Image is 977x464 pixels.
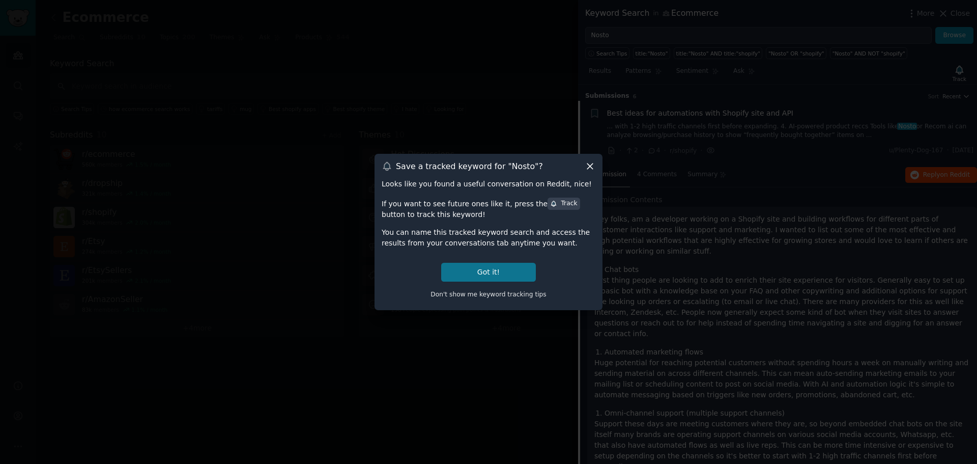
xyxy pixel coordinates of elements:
[382,197,595,220] div: If you want to see future ones like it, press the button to track this keyword!
[441,263,536,282] button: Got it!
[382,179,595,189] div: Looks like you found a useful conversation on Reddit, nice!
[430,291,547,298] span: Don't show me keyword tracking tips
[396,161,543,172] h3: Save a tracked keyword for " Nosto "?
[550,199,577,208] div: Track
[382,227,595,249] div: You can name this tracked keyword search and access the results from your conversations tab anyti...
